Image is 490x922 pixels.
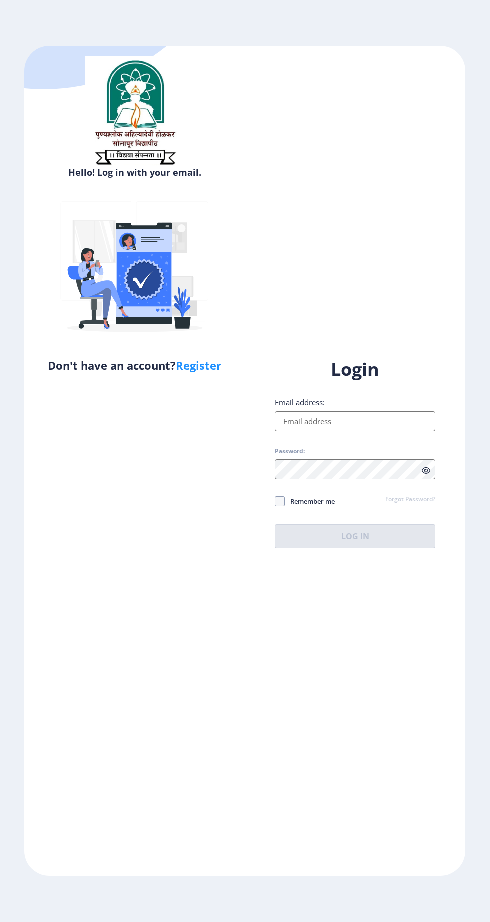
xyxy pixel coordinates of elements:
[32,166,237,178] h6: Hello! Log in with your email.
[275,447,305,455] label: Password:
[285,495,335,507] span: Remember me
[176,358,221,373] a: Register
[275,397,325,407] label: Email address:
[275,411,435,431] input: Email address
[32,357,237,373] h5: Don't have an account?
[275,524,435,548] button: Log In
[85,56,185,169] img: sulogo.png
[385,495,435,504] a: Forgot Password?
[47,182,222,357] img: Verified-rafiki.svg
[275,357,435,381] h1: Login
